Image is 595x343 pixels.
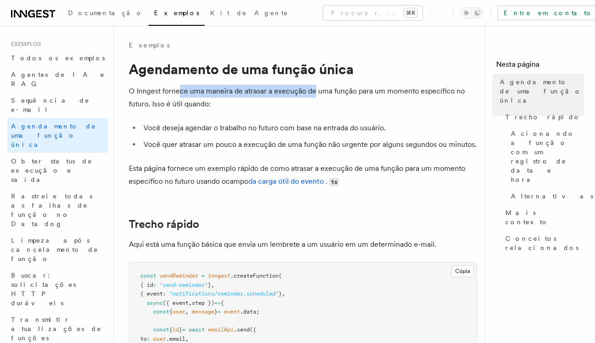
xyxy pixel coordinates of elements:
font: Exemplos [11,41,41,47]
a: Agendamento de uma função única [496,74,584,109]
span: : [153,282,156,288]
span: : [163,291,166,297]
span: .createFunction [230,273,279,279]
span: id [172,326,179,333]
span: .send [234,326,250,333]
span: await [189,326,205,333]
span: ( [279,273,282,279]
span: = [182,326,185,333]
a: Todos os exemplos [7,50,108,66]
span: event [224,308,240,315]
span: to [140,336,147,342]
font: Rastreie todas as falhas de função no Datadog [11,192,92,227]
span: const [140,273,156,279]
font: Acionando a função com um registro de data e hora [511,130,575,183]
span: => [214,300,221,306]
span: ({ [250,326,256,333]
font: Nesta página [496,60,539,69]
font: Agentes de IA e RAG [11,71,105,87]
font: campo [226,177,248,186]
span: } [214,308,217,315]
button: Alternar modo escuro [461,7,483,18]
a: Agendamento de uma função única [7,118,108,153]
span: const [153,326,169,333]
font: Todos os exemplos [11,54,105,62]
span: : [147,336,150,342]
a: Exemplos [149,3,205,26]
font: Transmitir atualizações de funções [11,316,102,342]
font: Alternativas [511,192,593,200]
span: sendReminder [160,273,198,279]
span: .data; [240,308,259,315]
font: Documentação [68,9,143,17]
font: Kit de Agente [210,9,288,17]
span: user [172,308,185,315]
a: Conceitos relacionados [502,230,584,256]
span: { id [140,282,153,288]
font: Aqui está uma função básica que envia um lembrete a um usuário em um determinado e-mail. [129,240,436,249]
font: Obter status de execução e saída [11,157,92,183]
span: = [217,308,221,315]
font: Mais contexto [505,209,549,226]
span: { [169,308,172,315]
span: ({ event [163,300,189,306]
span: , [282,291,285,297]
font: O Inngest fornece uma maneira de atrasar a execução de uma função para um momento específico no f... [129,87,465,108]
a: Buscar: solicitações HTTP duráveis [7,267,108,311]
span: } [179,326,182,333]
font: Exemplos [154,9,199,17]
span: step }) [192,300,214,306]
font: Você quer atrasar um pouco a execução de uma função não urgente por alguns segundos ou minutos. [143,140,477,149]
a: Alternativas [507,188,584,204]
a: Rastreie todas as falhas de função no Datadog [7,188,108,232]
span: "send-reminder" [160,282,208,288]
span: } [208,282,211,288]
span: { [221,300,224,306]
a: Agentes de IA e RAG [7,66,108,92]
font: Buscar: solicitações HTTP duráveis [11,272,76,307]
span: message [192,308,214,315]
span: { event [140,291,163,297]
span: const [153,308,169,315]
kbd: ⌘K [404,8,417,17]
a: Mais contexto [502,204,584,230]
button: Procurar...⌘K [323,6,423,20]
span: async [147,300,163,306]
button: Cópia [451,265,474,277]
a: Limpeza após cancelamento de função [7,232,108,267]
a: Documentação [63,3,149,25]
font: Agendamento de uma função única [11,122,96,148]
a: Sequência de e-mail [7,92,108,118]
font: Trecho rápido [129,217,199,231]
a: Exemplos [129,41,170,50]
font: Conceitos relacionados [505,235,578,251]
span: } [279,291,282,297]
span: user [153,336,166,342]
span: emailApi [208,326,234,333]
font: Esta página fornece um exemplo rápido de como atrasar a execução de uma função para um momento es... [129,164,465,186]
span: , [185,336,189,342]
span: "notifications/reminder.scheduled" [169,291,279,297]
a: Acionando a função com um registro de data e hora [507,125,584,188]
span: , [189,300,192,306]
span: .email [166,336,185,342]
font: Você deseja agendar o trabalho no futuro com base na entrada do usuário. [143,123,386,132]
font: Limpeza após cancelamento de função [11,237,98,262]
span: , [185,308,189,315]
a: Trecho rápido [129,218,199,231]
font: Agendamento de uma função única [500,78,582,104]
span: = [201,273,205,279]
font: Exemplos [129,41,170,49]
font: Trecho rápido [505,113,581,121]
a: Obter status de execução e saída [7,153,108,188]
font: Procurar... [331,9,400,17]
font: Sequência de e-mail [11,97,90,113]
span: { [169,326,172,333]
a: Trecho rápido [502,109,584,125]
span: inngest [208,273,230,279]
span: , [211,282,214,288]
a: Kit de Agente [205,3,294,25]
a: da carga útil do evento . [248,177,327,186]
font: Agendamento de uma função única [129,61,354,77]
